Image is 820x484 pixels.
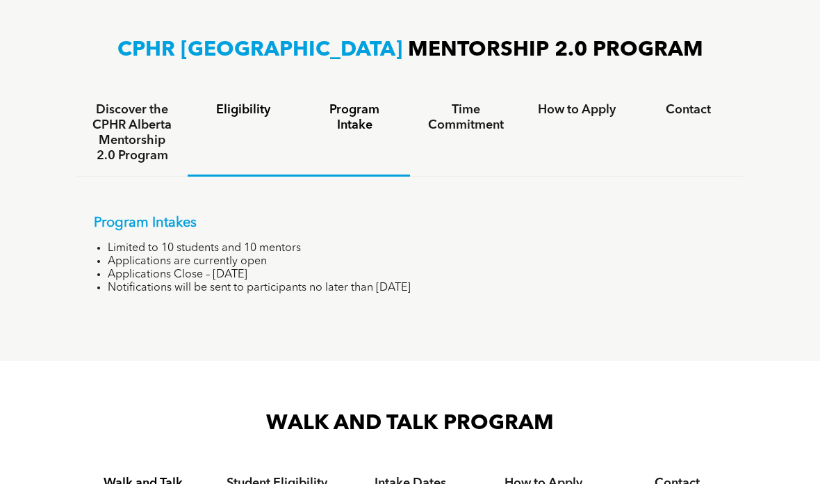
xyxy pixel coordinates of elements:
[423,102,509,133] h4: Time Commitment
[108,255,726,268] li: Applications are currently open
[117,40,402,60] span: CPHR [GEOGRAPHIC_DATA]
[645,102,731,118] h4: Contact
[311,102,397,133] h4: Program Intake
[534,102,620,118] h4: How to Apply
[408,40,703,60] span: MENTORSHIP 2.0 PROGRAM
[89,102,175,163] h4: Discover the CPHR Alberta Mentorship 2.0 Program
[94,215,726,232] p: Program Intakes
[266,413,554,434] span: WALK AND TALK PROGRAM
[108,242,726,255] li: Limited to 10 students and 10 mentors
[108,268,726,282] li: Applications Close – [DATE]
[108,282,726,295] li: Notifications will be sent to participants no later than [DATE]
[200,102,286,118] h4: Eligibility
